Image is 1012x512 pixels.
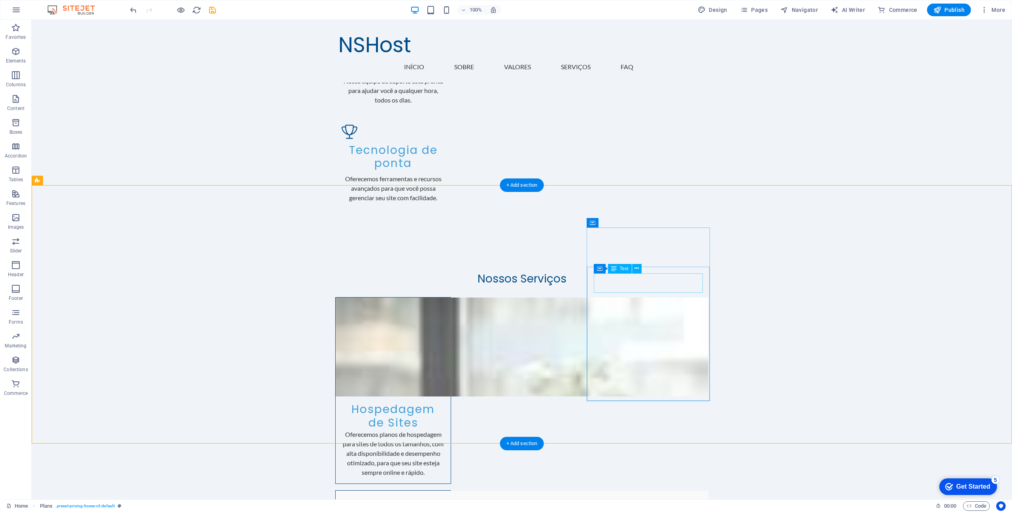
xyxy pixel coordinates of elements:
[6,200,25,207] p: Features
[936,501,957,511] h6: Session time
[40,501,122,511] nav: breadcrumb
[56,501,115,511] span: . preset-pricing-boxes-v3-default
[933,6,965,14] span: Publish
[967,501,986,511] span: Code
[5,153,27,159] p: Accordion
[827,4,868,16] button: AI Writer
[4,366,28,373] p: Collections
[4,390,28,396] p: Commerce
[59,2,66,9] div: 5
[118,504,121,508] i: This element is a customizable preset
[45,5,105,15] img: Editor Logo
[740,6,768,14] span: Pages
[208,6,217,15] i: Save (Ctrl+S)
[6,501,28,511] a: Click to cancel selection. Double-click to open Pages
[963,501,990,511] button: Code
[927,4,971,16] button: Publish
[777,4,821,16] button: Navigator
[944,501,956,511] span: 00 00
[950,503,951,509] span: :
[8,271,24,278] p: Header
[128,5,138,15] button: undo
[192,5,201,15] button: reload
[23,9,57,16] div: Get Started
[698,6,727,14] span: Design
[977,4,1008,16] button: More
[9,176,23,183] p: Tables
[780,6,818,14] span: Navigator
[831,6,865,14] span: AI Writer
[490,6,497,13] i: On resize automatically adjust zoom level to fit chosen device.
[9,319,23,325] p: Forms
[695,4,731,16] button: Design
[457,5,485,15] button: 100%
[996,501,1006,511] button: Usercentrics
[6,82,26,88] p: Columns
[980,6,1005,14] span: More
[6,34,26,40] p: Favorites
[5,343,26,349] p: Marketing
[208,5,217,15] button: save
[192,6,201,15] i: Reload page
[500,178,544,192] div: + Add section
[874,4,921,16] button: Commerce
[40,501,53,511] span: Click to select. Double-click to edit
[6,58,26,64] p: Elements
[9,129,23,135] p: Boxes
[8,224,24,230] p: Images
[129,6,138,15] i: Undo: Change text (Ctrl+Z)
[9,295,23,302] p: Footer
[500,437,544,450] div: + Add section
[10,248,22,254] p: Slider
[469,5,482,15] h6: 100%
[878,6,918,14] span: Commerce
[7,105,25,112] p: Content
[6,4,64,21] div: Get Started 5 items remaining, 0% complete
[620,266,629,271] span: Text
[737,4,771,16] button: Pages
